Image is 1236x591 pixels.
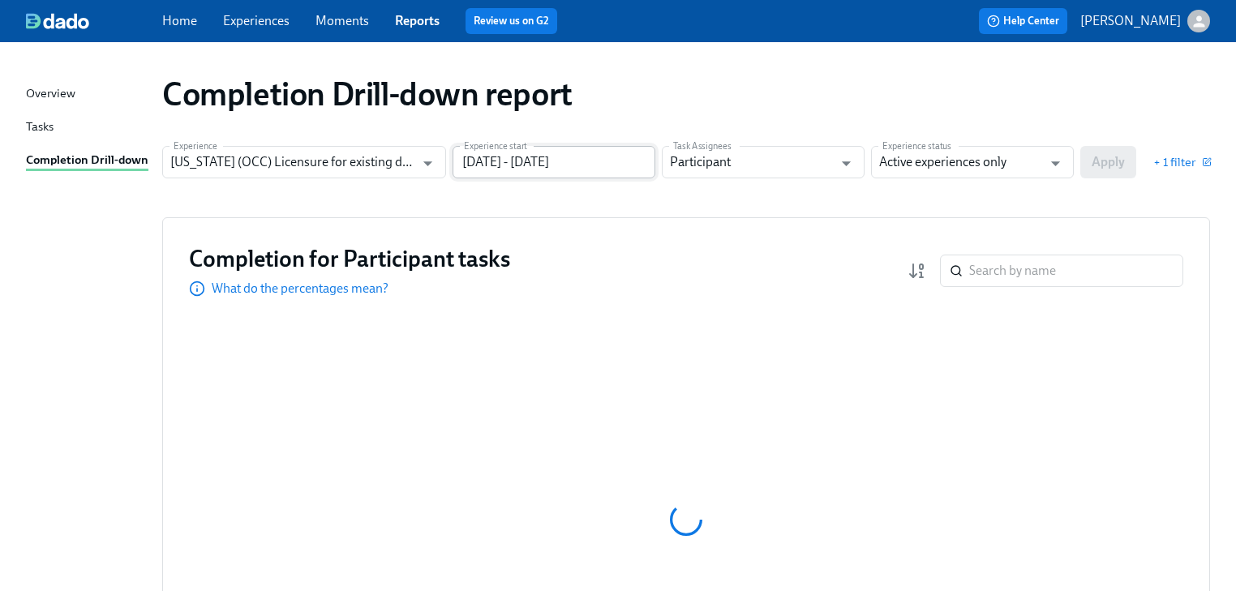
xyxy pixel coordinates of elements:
[987,13,1059,29] span: Help Center
[415,151,440,176] button: Open
[189,244,510,273] h3: Completion for Participant tasks
[26,13,162,29] a: dado
[466,8,557,34] button: Review us on G2
[162,13,197,28] a: Home
[908,261,927,281] svg: Completion rate (low to high)
[26,84,75,105] div: Overview
[1153,154,1210,170] button: + 1 filter
[26,151,148,171] div: Completion Drill-down
[212,280,388,298] p: What do the percentages mean?
[474,13,549,29] a: Review us on G2
[26,84,149,105] a: Overview
[969,255,1183,287] input: Search by name
[26,118,54,138] div: Tasks
[223,13,290,28] a: Experiences
[162,75,573,113] h1: Completion Drill-down report
[26,13,89,29] img: dado
[979,8,1067,34] button: Help Center
[26,118,149,138] a: Tasks
[395,13,440,28] a: Reports
[315,13,369,28] a: Moments
[1080,10,1210,32] button: [PERSON_NAME]
[1080,12,1181,30] p: [PERSON_NAME]
[26,151,149,171] a: Completion Drill-down
[834,151,859,176] button: Open
[1043,151,1068,176] button: Open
